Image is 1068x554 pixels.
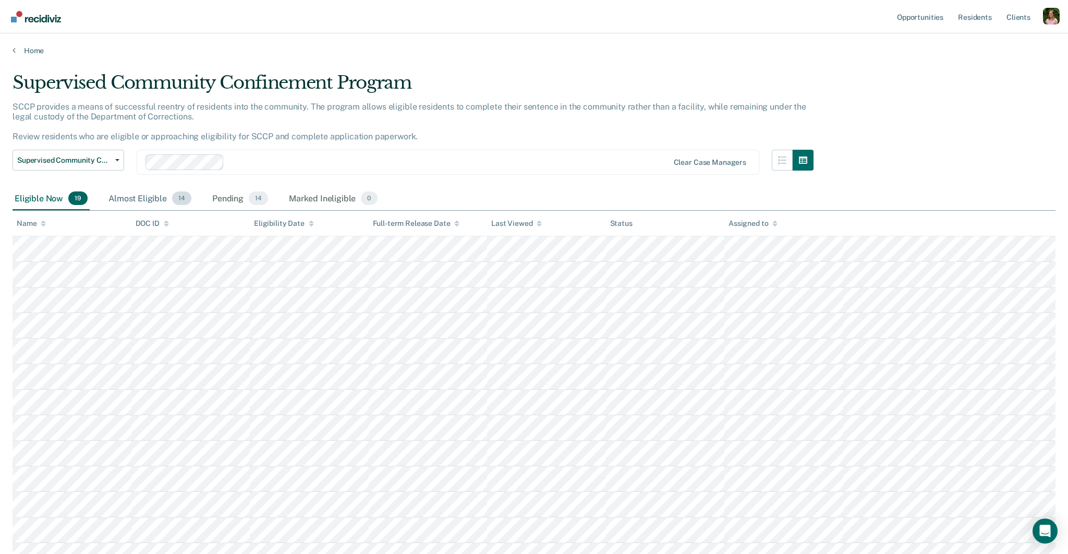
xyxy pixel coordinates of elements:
[17,219,46,228] div: Name
[210,187,270,210] div: Pending14
[254,219,314,228] div: Eligibility Date
[361,191,377,205] span: 0
[11,11,61,22] img: Recidiviz
[13,72,814,102] div: Supervised Community Confinement Program
[1033,519,1058,544] div: Open Intercom Messenger
[287,187,380,210] div: Marked Ineligible0
[1043,8,1060,25] button: Profile dropdown button
[136,219,169,228] div: DOC ID
[610,219,633,228] div: Status
[249,191,268,205] span: 14
[68,191,88,205] span: 19
[13,150,124,171] button: Supervised Community Confinement Program
[13,46,1055,55] a: Home
[172,191,191,205] span: 14
[491,219,542,228] div: Last Viewed
[106,187,193,210] div: Almost Eligible14
[373,219,460,228] div: Full-term Release Date
[13,187,90,210] div: Eligible Now19
[17,156,111,165] span: Supervised Community Confinement Program
[13,102,806,142] p: SCCP provides a means of successful reentry of residents into the community. The program allows e...
[674,158,746,167] div: Clear case managers
[729,219,778,228] div: Assigned to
